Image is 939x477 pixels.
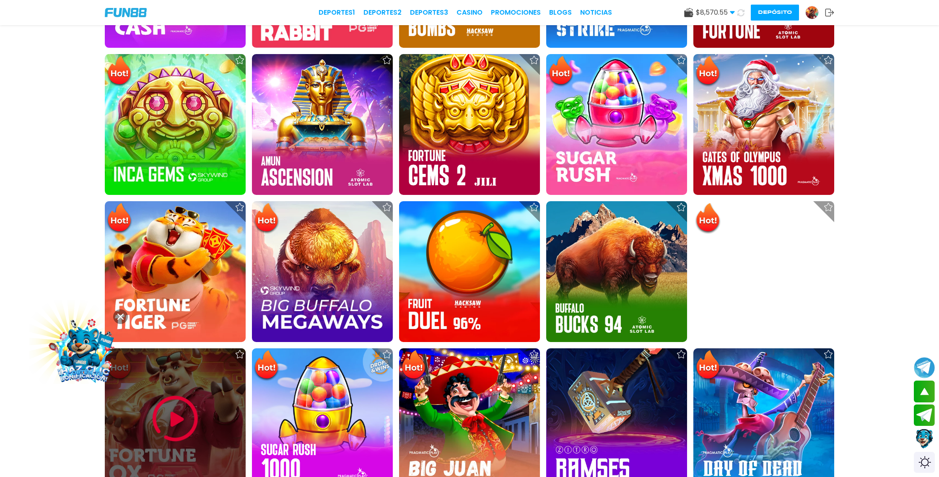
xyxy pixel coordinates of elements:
[150,394,200,444] img: Play Game
[399,54,540,195] img: Fortune Gems 2
[252,201,393,342] img: Big Buffalo Megaways
[106,202,133,235] img: Hot
[547,55,574,88] img: Hot
[805,6,825,19] a: Avatar
[105,54,246,195] img: Inca Gems
[253,349,280,382] img: Hot
[319,8,355,18] a: Deportes1
[751,5,799,21] button: Depósito
[399,201,540,342] img: Fruit Duel 96%
[694,349,721,382] img: Hot
[914,452,935,473] div: Switch theme
[914,357,935,378] button: Join telegram channel
[410,8,448,18] a: Deportes3
[696,8,735,18] span: $ 8,570.55
[106,55,133,88] img: Hot
[914,428,935,450] button: Contact customer service
[693,54,834,195] img: Gates of Olympus Xmas 1000
[45,313,122,390] img: Image Link
[253,202,280,235] img: Hot
[546,201,687,342] img: Buffalo Bucks 94
[580,8,612,18] a: NOTICIAS
[549,8,572,18] a: BLOGS
[252,54,393,195] img: Amun Ascension
[491,8,541,18] a: Promociones
[363,8,402,18] a: Deportes2
[400,349,427,382] img: Hot
[914,404,935,426] button: Join telegram
[546,54,687,195] img: Sugar Rush
[694,55,721,88] img: Hot
[457,8,482,18] a: CASINO
[105,201,246,342] img: Fortune Tiger
[914,381,935,402] button: scroll up
[694,202,721,235] img: Hot
[105,8,147,17] img: Company Logo
[806,6,818,19] img: Avatar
